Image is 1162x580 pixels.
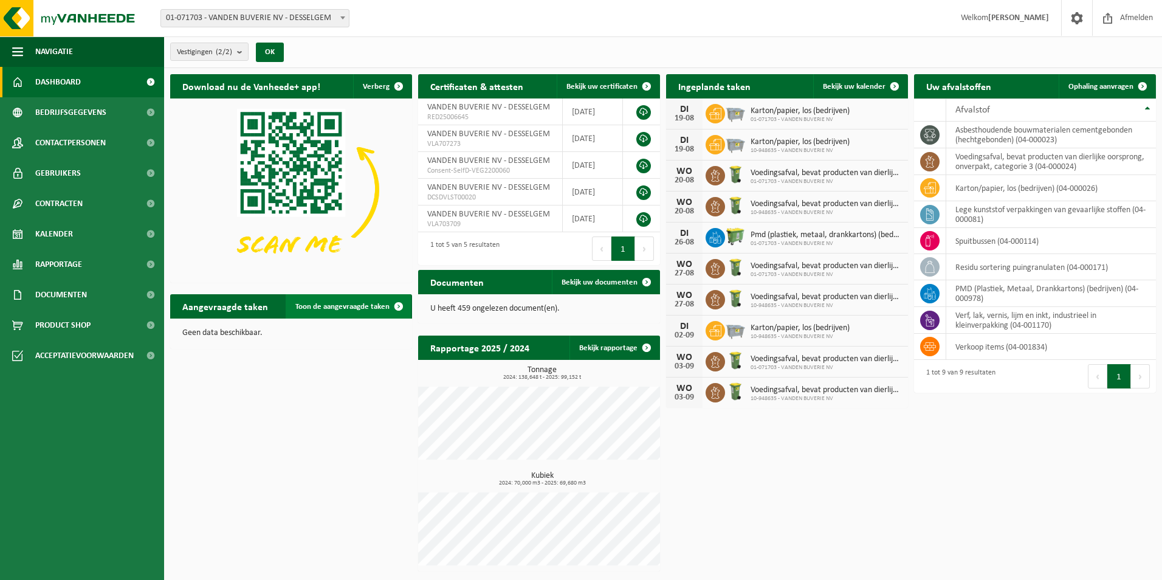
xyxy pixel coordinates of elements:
img: WB-2500-GAL-GY-01 [725,133,746,154]
div: 03-09 [672,393,696,402]
button: Previous [1088,364,1107,388]
span: Bekijk uw documenten [562,278,638,286]
div: 1 tot 9 van 9 resultaten [920,363,995,390]
td: lege kunststof verpakkingen van gevaarlijke stoffen (04-000081) [946,201,1156,228]
button: Next [1131,364,1150,388]
div: WO [672,167,696,176]
span: 01-071703 - VANDEN BUVERIE NV [751,271,902,278]
div: 1 tot 5 van 5 resultaten [424,235,500,262]
div: DI [672,136,696,145]
span: Bedrijfsgegevens [35,97,106,128]
span: Contracten [35,188,83,219]
img: WB-0140-HPE-GN-50 [725,350,746,371]
button: Vestigingen(2/2) [170,43,249,61]
img: WB-0140-HPE-GN-50 [725,381,746,402]
span: Karton/papier, los (bedrijven) [751,137,850,147]
span: 01-071703 - VANDEN BUVERIE NV [751,178,902,185]
span: VANDEN BUVERIE NV - DESSELGEM [427,156,550,165]
img: Download de VHEPlus App [170,98,412,280]
span: 10-948635 - VANDEN BUVERIE NV [751,333,850,340]
span: Karton/papier, los (bedrijven) [751,106,850,116]
div: 19-08 [672,114,696,123]
count: (2/2) [216,48,232,56]
div: WO [672,384,696,393]
div: 20-08 [672,207,696,216]
span: Afvalstof [955,105,990,115]
span: 2024: 70,000 m3 - 2025: 69,680 m3 [424,480,660,486]
span: Voedingsafval, bevat producten van dierlijke oorsprong, onverpakt, categorie 3 [751,385,902,395]
span: Documenten [35,280,87,310]
span: VANDEN BUVERIE NV - DESSELGEM [427,210,550,219]
span: Navigatie [35,36,73,67]
button: 1 [611,236,635,261]
a: Bekijk rapportage [569,336,659,360]
span: 10-948635 - VANDEN BUVERIE NV [751,147,850,154]
img: WB-0660-HPE-GN-50 [725,226,746,247]
span: Voedingsafval, bevat producten van dierlijke oorsprong, onverpakt, categorie 3 [751,292,902,302]
div: 19-08 [672,145,696,154]
h2: Download nu de Vanheede+ app! [170,74,332,98]
h2: Ingeplande taken [666,74,763,98]
div: WO [672,353,696,362]
a: Ophaling aanvragen [1059,74,1155,98]
div: DI [672,105,696,114]
h2: Documenten [418,270,496,294]
span: Voedingsafval, bevat producten van dierlijke oorsprong, onverpakt, categorie 3 [751,199,902,209]
div: 26-08 [672,238,696,247]
strong: [PERSON_NAME] [988,13,1049,22]
h3: Kubiek [424,472,660,486]
img: WB-0140-HPE-GN-50 [725,164,746,185]
td: voedingsafval, bevat producten van dierlijke oorsprong, onverpakt, categorie 3 (04-000024) [946,148,1156,175]
div: 02-09 [672,331,696,340]
span: Product Shop [35,310,91,340]
span: VLA707273 [427,139,553,149]
td: [DATE] [563,125,623,152]
span: RED25006645 [427,112,553,122]
img: WB-0140-HPE-GN-50 [725,257,746,278]
span: Ophaling aanvragen [1068,83,1133,91]
td: [DATE] [563,179,623,205]
span: Voedingsafval, bevat producten van dierlijke oorsprong, onverpakt, categorie 3 [751,354,902,364]
span: Vestigingen [177,43,232,61]
h2: Uw afvalstoffen [914,74,1003,98]
span: VANDEN BUVERIE NV - DESSELGEM [427,129,550,139]
span: Rapportage [35,249,82,280]
span: Dashboard [35,67,81,97]
td: karton/papier, los (bedrijven) (04-000026) [946,175,1156,201]
div: 27-08 [672,300,696,309]
span: Verberg [363,83,390,91]
img: WB-0140-HPE-GN-50 [725,288,746,309]
div: 20-08 [672,176,696,185]
span: 01-071703 - VANDEN BUVERIE NV [751,116,850,123]
div: WO [672,260,696,269]
div: 27-08 [672,269,696,278]
td: [DATE] [563,152,623,179]
a: Bekijk uw documenten [552,270,659,294]
span: Pmd (plastiek, metaal, drankkartons) (bedrijven) [751,230,902,240]
img: WB-2500-GAL-GY-01 [725,319,746,340]
div: 03-09 [672,362,696,371]
span: VANDEN BUVERIE NV - DESSELGEM [427,103,550,112]
span: 01-071703 - VANDEN BUVERIE NV - DESSELGEM [161,10,349,27]
span: Voedingsafval, bevat producten van dierlijke oorsprong, onverpakt, categorie 3 [751,261,902,271]
td: PMD (Plastiek, Metaal, Drankkartons) (bedrijven) (04-000978) [946,280,1156,307]
span: Bekijk uw certificaten [566,83,638,91]
span: Kalender [35,219,73,249]
a: Bekijk uw kalender [813,74,907,98]
span: Contactpersonen [35,128,106,158]
button: OK [256,43,284,62]
td: [DATE] [563,98,623,125]
td: verkoop items (04-001834) [946,334,1156,360]
h2: Rapportage 2025 / 2024 [418,336,541,359]
td: verf, lak, vernis, lijm en inkt, industrieel in kleinverpakking (04-001170) [946,307,1156,334]
img: WB-2500-GAL-GY-01 [725,102,746,123]
span: 01-071703 - VANDEN BUVERIE NV [751,240,902,247]
span: Toon de aangevraagde taken [295,303,390,311]
span: 10-948635 - VANDEN BUVERIE NV [751,395,902,402]
span: Bekijk uw kalender [823,83,885,91]
p: U heeft 459 ongelezen document(en). [430,305,648,313]
span: Acceptatievoorwaarden [35,340,134,371]
span: Karton/papier, los (bedrijven) [751,323,850,333]
p: Geen data beschikbaar. [182,329,400,337]
span: DCSDVLST00020 [427,193,553,202]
